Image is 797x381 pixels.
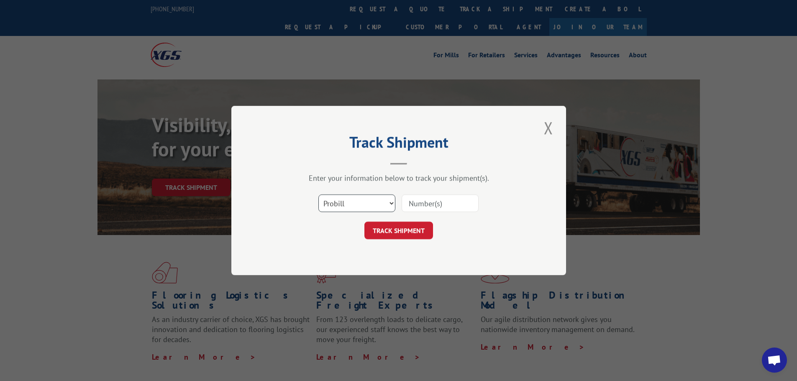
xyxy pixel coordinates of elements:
div: Enter your information below to track your shipment(s). [273,173,524,183]
a: Open chat [762,348,787,373]
h2: Track Shipment [273,136,524,152]
button: TRACK SHIPMENT [364,222,433,239]
button: Close modal [541,116,556,139]
input: Number(s) [402,194,479,212]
